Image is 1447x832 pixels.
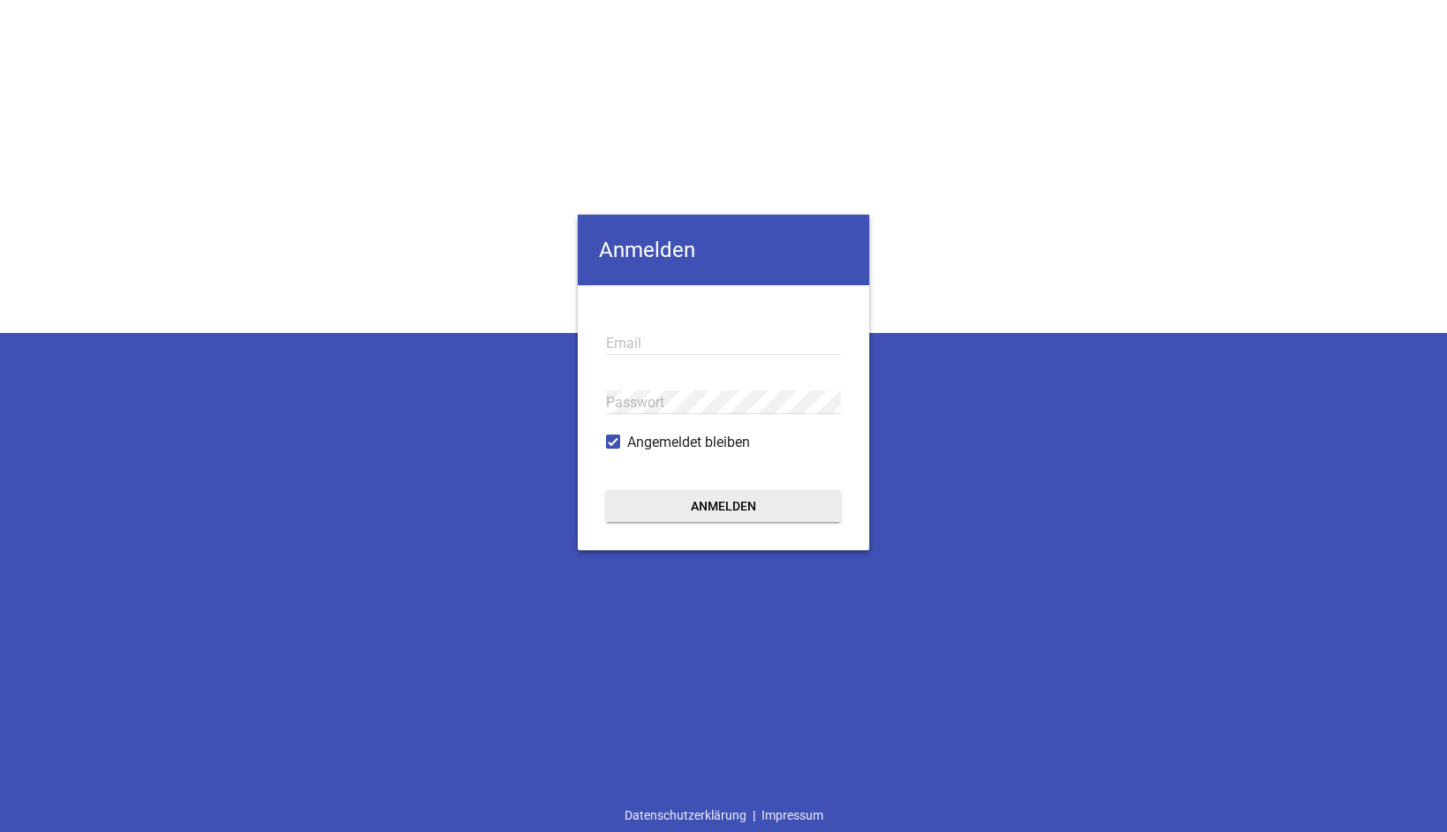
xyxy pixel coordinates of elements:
h4: Anmelden [578,215,869,285]
a: Datenschutzerklärung [618,798,753,832]
button: Anmelden [606,490,841,522]
div: | [618,798,830,832]
span: Angemeldet bleiben [627,432,750,453]
a: Impressum [755,798,830,832]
